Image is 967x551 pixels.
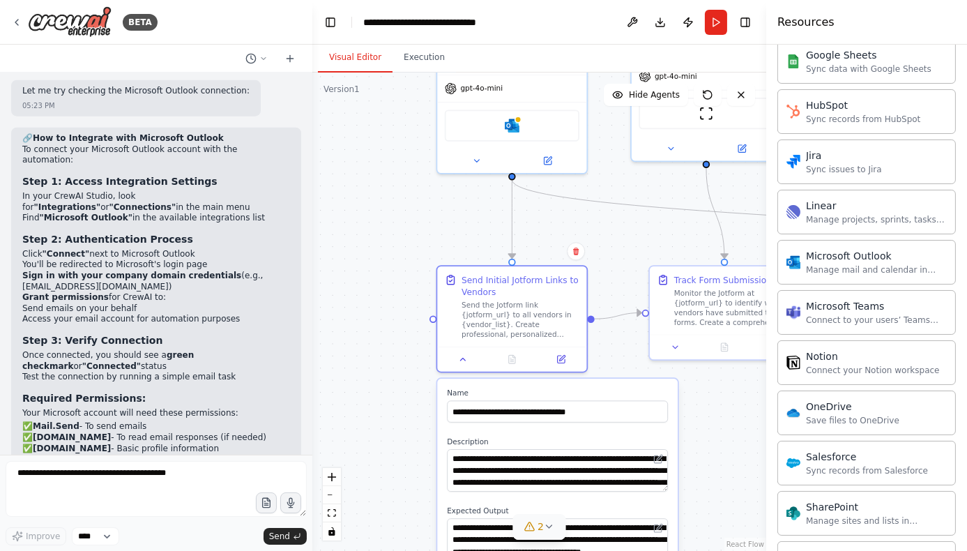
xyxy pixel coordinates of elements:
[22,144,290,166] p: To connect your Microsoft Outlook account with the automation:
[43,249,90,259] strong: "Connect"
[123,14,158,31] div: BETA
[806,98,920,112] div: HubSpot
[22,213,290,224] li: Find in the available integrations list
[462,274,579,299] div: Send Initial Jotform Links to Vendors
[512,514,566,540] button: 2
[487,352,538,367] button: No output available
[786,456,800,470] img: Salesforce
[33,432,111,442] strong: [DOMAIN_NAME]
[321,13,340,32] button: Hide left sidebar
[40,213,132,222] strong: "Microsoft Outlook"
[22,350,290,372] li: Once connected, you should see a or status
[513,153,581,168] button: Open in side panel
[22,350,194,371] strong: green checkmark
[648,265,800,361] div: Track Form SubmissionsMonitor the Jotform at {jotform_url} to identify which vendors have submitt...
[323,468,341,486] button: zoom in
[736,13,755,32] button: Hide right sidebar
[786,255,800,269] img: Microsoft Outlook
[26,531,60,542] span: Improve
[806,415,899,426] div: Save files to OneDrive
[567,242,585,260] button: Delete node
[28,6,112,38] img: Logo
[82,361,141,371] strong: "Connected"
[447,388,668,398] label: Name
[22,292,109,302] strong: Grant permissions
[323,468,341,541] div: React Flow controls
[34,202,101,212] strong: "Integrations"
[806,199,947,213] div: Linear
[786,105,800,119] img: HubSpot
[806,48,931,62] div: Google Sheets
[269,531,290,542] span: Send
[752,340,794,354] button: Open in side panel
[806,164,882,175] div: Sync issues to Jira
[22,86,250,97] p: Let me try checking the Microsoft Outlook connection:
[436,22,588,174] div: gpt-4o-miniMicrosoft Outlook
[22,421,290,432] li: ✅ - To send emails
[280,492,301,513] button: Click to speak your automation idea
[109,202,176,212] strong: "Connections"
[6,527,66,545] button: Improve
[22,335,162,346] strong: Step 3: Verify Connection
[323,486,341,504] button: zoom out
[33,133,224,143] strong: How to Integrate with Microsoft Outlook
[629,89,680,100] span: Hide Agents
[256,492,277,513] button: Upload files
[323,84,360,95] div: Version 1
[806,149,882,163] div: Jira
[22,444,290,455] li: ✅ - Basic profile information
[460,84,503,93] span: gpt-4o-mini
[777,14,835,31] h4: Resources
[674,274,776,286] div: Track Form Submissions
[806,465,928,476] div: Sync records from Salesforce
[651,452,666,467] button: Open in editor
[323,522,341,541] button: toggle interactivity
[22,271,241,280] strong: Sign in with your company domain credentials
[806,365,940,376] div: Connect your Notion workspace
[806,450,928,464] div: Salesforce
[655,72,697,82] span: gpt-4o-mini
[604,84,688,106] button: Hide Agents
[540,352,582,367] button: Open in side panel
[699,106,714,121] img: ScrapeWebsiteTool
[33,421,79,431] strong: Mail.Send
[538,520,544,534] span: 2
[806,299,947,313] div: Microsoft Teams
[323,504,341,522] button: fit view
[786,356,800,370] img: Notion
[22,408,290,419] p: Your Microsoft account will need these permissions:
[806,264,947,275] div: Manage mail and calendar in Outlook
[726,541,764,548] a: React Flow attribution
[674,288,792,327] div: Monitor the Jotform at {jotform_url} to identify which vendors have submitted their forms. Create...
[806,63,931,75] div: Sync data with Google Sheets
[806,349,940,363] div: Notion
[806,249,947,263] div: Microsoft Outlook
[786,406,800,420] img: OneDrive
[22,191,290,213] li: In your CrewAI Studio, look for or in the main menu
[806,515,947,527] div: Manage sites and lists in SharePoint
[240,50,273,67] button: Switch to previous chat
[651,521,666,536] button: Open in editor
[447,506,668,516] label: Expected Output
[506,180,518,259] g: Edge from 0fec2a81-b98d-4133-8741-3bb852b1e572 to ddcb8b02-4de6-419c-bc19-115fb79a8089
[22,234,193,245] strong: Step 2: Authentication Process
[22,292,290,325] li: for CrewAI to:
[806,400,899,414] div: OneDrive
[630,22,782,162] div: gpt-4o-miniScrapeWebsiteTool
[22,372,290,383] li: Test the connection by running a simple email task
[22,176,218,187] strong: Step 1: Access Integration Settings
[318,43,393,73] button: Visual Editor
[22,303,290,315] li: Send emails on your behalf
[22,100,55,111] div: 05:23 PM
[806,114,920,125] div: Sync records from HubSpot
[436,265,588,372] div: Send Initial Jotform Links to VendorsSend the Jotform link {jotform_url} to all vendors in {vendo...
[699,340,750,354] button: No output available
[22,314,290,325] li: Access your email account for automation purposes
[708,142,776,156] button: Open in side panel
[363,15,520,29] nav: breadcrumb
[393,43,456,73] button: Execution
[22,259,290,271] li: You'll be redirected to Microsoft's login page
[786,54,800,68] img: Google Sheets
[22,249,290,260] li: Click next to Microsoft Outlook
[22,271,290,292] li: (e.g., [EMAIL_ADDRESS][DOMAIN_NAME])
